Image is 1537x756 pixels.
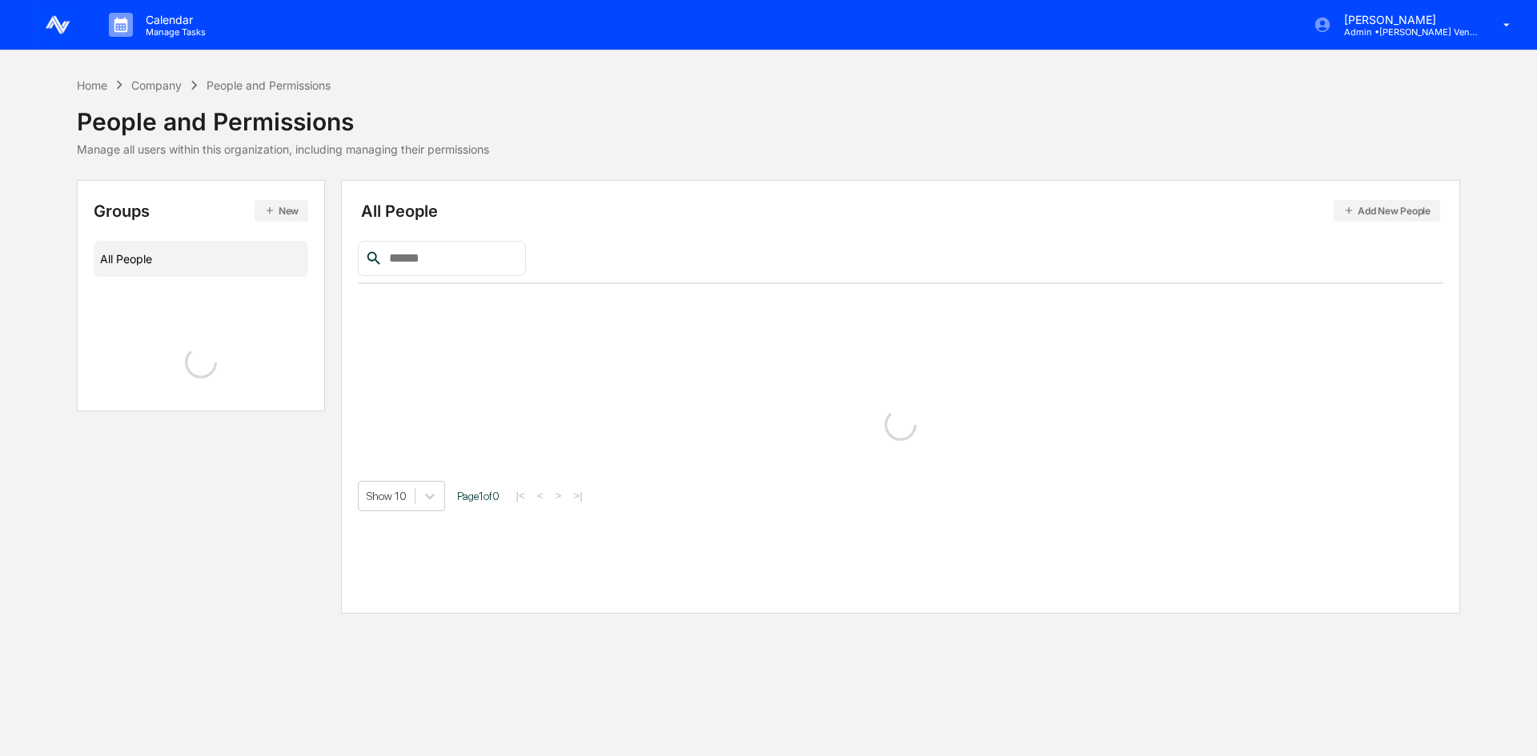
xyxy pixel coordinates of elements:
[77,142,489,156] div: Manage all users within this organization, including managing their permissions
[512,489,530,502] button: |<
[94,200,308,222] div: Groups
[532,489,548,502] button: <
[1331,13,1480,26] p: [PERSON_NAME]
[133,26,214,38] p: Manage Tasks
[457,490,500,502] span: Page 1 of 0
[38,6,77,44] img: logo
[1331,26,1480,38] p: Admin • [PERSON_NAME] Ventures
[568,489,587,502] button: >|
[100,246,302,272] div: All People
[133,13,214,26] p: Calendar
[77,94,489,136] div: People and Permissions
[361,200,1441,222] div: All People
[131,78,182,92] div: Company
[255,200,308,222] button: New
[551,489,567,502] button: >
[77,78,107,92] div: Home
[1334,200,1440,222] button: Add New People
[207,78,331,92] div: People and Permissions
